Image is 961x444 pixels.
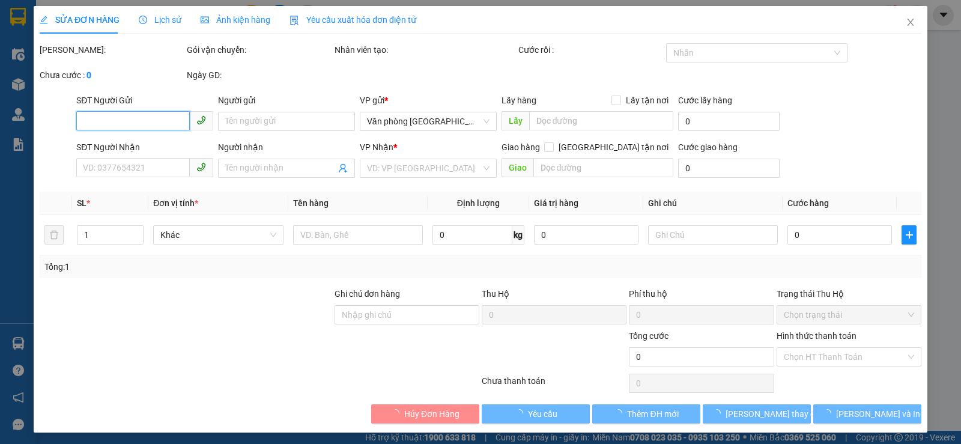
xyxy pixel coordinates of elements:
span: Giá trị hàng [534,198,578,208]
span: loading [823,409,836,418]
input: Dọc đường [533,158,674,177]
input: Ghi chú đơn hàng [335,305,479,324]
span: Yêu cầu xuất hóa đơn điện tử [290,15,416,25]
span: Đơn vị tính [153,198,198,208]
img: icon [290,16,299,25]
label: Cước giao hàng [678,142,738,152]
span: [PERSON_NAME] và In [836,407,920,421]
div: Trạng thái Thu Hộ [777,287,921,300]
span: [GEOGRAPHIC_DATA] tận nơi [554,141,673,154]
span: clock-circle [139,16,147,24]
span: Khác [160,226,276,244]
input: Dọc đường [529,111,674,130]
button: [PERSON_NAME] và In [813,404,921,424]
span: Giao hàng [502,142,540,152]
span: edit [40,16,48,24]
span: Thu Hộ [482,289,509,299]
span: picture [201,16,209,24]
div: SĐT Người Nhận [76,141,213,154]
div: SĐT Người Gửi [76,94,213,107]
span: Tên hàng [293,198,329,208]
div: Chưa cước : [40,68,184,82]
span: Tổng cước [629,331,668,341]
span: Chọn trạng thái [784,306,914,324]
span: Lấy hàng [502,96,536,105]
span: loading [712,409,726,418]
button: [PERSON_NAME] thay đổi [703,404,811,424]
button: Close [894,6,927,40]
div: Chưa thanh toán [480,374,628,395]
span: user-add [338,163,348,173]
div: Ngày GD: [187,68,332,82]
span: Lấy [502,111,529,130]
span: Giao [502,158,533,177]
div: Cước rồi : [518,43,663,56]
span: Lấy tận nơi [621,94,673,107]
span: loading [614,409,627,418]
span: Văn phòng Ninh Bình [367,112,490,130]
span: SỬA ĐƠN HÀNG [40,15,120,25]
div: Tổng: 1 [44,260,372,273]
span: Thêm ĐH mới [627,407,678,421]
span: VP Nhận [360,142,393,152]
span: loading [391,409,404,418]
input: Ghi Chú [648,225,778,245]
div: Phí thu hộ [629,287,774,305]
input: VD: Bàn, Ghế [293,225,423,245]
div: Nhân viên tạo: [335,43,517,56]
span: SL [77,198,86,208]
span: Yêu cầu [528,407,557,421]
span: phone [196,162,206,172]
div: Người nhận [218,141,355,154]
input: Cước lấy hàng [678,112,780,131]
b: 0 [86,70,91,80]
label: Hình thức thanh toán [777,331,856,341]
div: Người gửi [218,94,355,107]
button: Hủy Đơn Hàng [371,404,479,424]
div: Gói vận chuyển: [187,43,332,56]
span: loading [515,409,528,418]
th: Ghi chú [643,192,783,215]
button: Yêu cầu [482,404,590,424]
span: Định lượng [457,198,500,208]
input: Cước giao hàng [678,159,780,178]
span: Lịch sử [139,15,181,25]
label: Cước lấy hàng [678,96,732,105]
span: close [906,17,915,27]
span: [PERSON_NAME] thay đổi [726,407,822,421]
button: Thêm ĐH mới [592,404,700,424]
button: plus [902,225,917,245]
span: Cước hàng [787,198,829,208]
span: phone [196,115,206,125]
span: Hủy Đơn Hàng [404,407,459,421]
span: plus [902,230,916,240]
label: Ghi chú đơn hàng [335,289,401,299]
button: delete [44,225,64,245]
span: Ảnh kiện hàng [201,15,270,25]
div: [PERSON_NAME]: [40,43,184,56]
div: VP gửi [360,94,497,107]
span: kg [512,225,524,245]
